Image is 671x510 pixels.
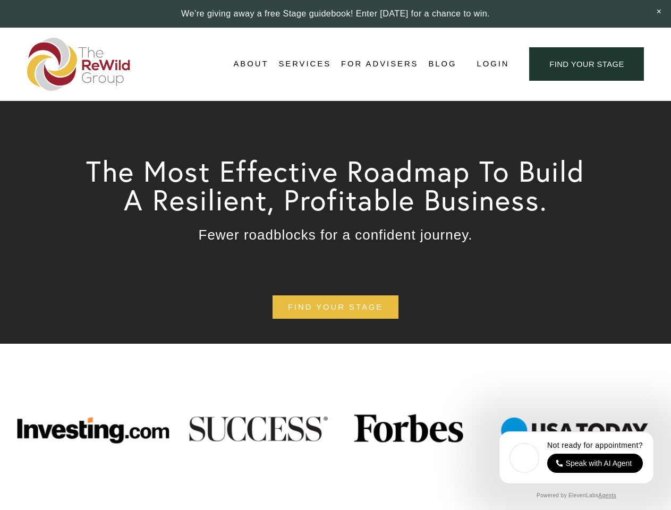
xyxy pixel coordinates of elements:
[273,295,398,319] a: find your stage
[233,57,268,71] span: About
[27,38,131,91] img: The ReWild Group
[529,47,644,81] a: find your stage
[199,227,473,243] span: Fewer roadblocks for a confident journey.
[477,57,509,71] a: Login
[86,153,594,218] span: The Most Effective Roadmap To Build A Resilient, Profitable Business.
[233,56,268,72] a: folder dropdown
[278,57,331,71] span: Services
[278,56,331,72] a: folder dropdown
[428,56,456,72] a: Blog
[341,56,418,72] a: For Advisers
